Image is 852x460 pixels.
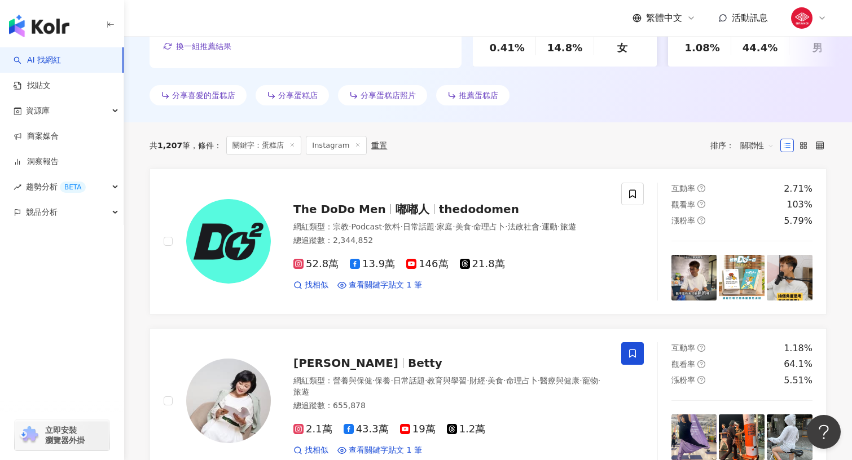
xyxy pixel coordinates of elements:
[485,376,488,385] span: ·
[473,222,505,231] span: 命理占卜
[293,387,309,396] span: 旅遊
[508,222,539,231] span: 法政社會
[157,141,182,150] span: 1,207
[671,414,717,460] img: post-image
[427,376,467,385] span: 教育與學習
[671,184,695,193] span: 互動率
[506,376,538,385] span: 命理占卜
[743,41,778,55] div: 44.4%
[453,222,455,231] span: ·
[150,141,190,150] div: 共 筆
[767,414,813,460] img: post-image
[425,376,427,385] span: ·
[767,255,813,300] img: post-image
[337,445,422,456] a: 查看關鍵字貼文 1 筆
[671,343,695,352] span: 互動率
[459,91,498,100] span: 推薦蛋糕店
[14,80,51,91] a: 找貼文
[505,222,507,231] span: ·
[406,258,448,270] span: 146萬
[784,358,813,370] div: 64.1%
[697,344,705,352] span: question-circle
[186,199,271,284] img: KOL Avatar
[372,376,375,385] span: ·
[671,255,717,300] img: post-image
[697,200,705,208] span: question-circle
[579,376,582,385] span: ·
[671,375,695,384] span: 漲粉率
[408,356,442,370] span: Betty
[186,359,271,443] img: KOL Avatar
[740,136,774,154] span: 關聯性
[351,222,381,231] span: Podcast
[9,15,69,37] img: logo
[697,360,705,368] span: question-circle
[14,183,21,191] span: rise
[390,376,393,385] span: ·
[455,222,471,231] span: 美食
[447,423,486,435] span: 1.2萬
[697,376,705,384] span: question-circle
[403,222,434,231] span: 日常話題
[488,376,503,385] span: 美食
[293,356,398,370] span: [PERSON_NAME]
[293,423,332,435] span: 2.1萬
[176,42,231,51] span: 換一組推薦結果
[278,91,318,100] span: 分享蛋糕店
[26,200,58,225] span: 競品分析
[293,222,608,233] div: 網紅類型 ：
[697,216,705,224] span: question-circle
[784,342,813,355] div: 1.18%
[349,445,422,456] span: 查看關鍵字貼文 1 筆
[226,136,301,155] span: 關鍵字：蛋糕店
[560,222,576,231] span: 旅遊
[384,222,400,231] span: 飲料
[807,415,841,449] iframe: Help Scout Beacon - Open
[14,156,59,167] a: 洞察報告
[719,255,765,300] img: post-image
[813,41,823,55] div: 男
[293,280,328,291] a: 找相似
[557,222,560,231] span: ·
[671,216,695,225] span: 漲粉率
[293,400,608,412] div: 總追蹤數 ： 655,878
[646,12,682,24] span: 繁體中文
[293,258,339,270] span: 52.8萬
[539,222,542,231] span: ·
[439,202,519,216] span: thedodomen
[306,136,367,155] span: Instagram
[293,445,328,456] a: 找相似
[15,420,109,450] a: chrome extension立即安裝 瀏覽器外掛
[305,445,328,456] span: 找相似
[791,7,813,29] img: GD.jpg
[349,222,351,231] span: ·
[460,258,505,270] span: 21.8萬
[437,222,453,231] span: 家庭
[582,376,598,385] span: 寵物
[469,376,485,385] span: 財經
[18,426,40,444] img: chrome extension
[489,41,524,55] div: 0.41%
[671,360,695,369] span: 觀看率
[172,91,235,100] span: 分享喜愛的蛋糕店
[719,414,765,460] img: post-image
[375,376,390,385] span: 保養
[26,98,50,123] span: 資源庫
[697,184,705,192] span: question-circle
[784,183,813,195] div: 2.71%
[471,222,473,231] span: ·
[784,374,813,387] div: 5.51%
[371,141,387,150] div: 重置
[190,141,222,150] span: 條件 ：
[26,174,86,200] span: 趨勢分析
[732,12,768,23] span: 活動訊息
[547,41,582,55] div: 14.8%
[350,258,395,270] span: 13.9萬
[293,375,608,397] div: 網紅類型 ：
[382,222,384,231] span: ·
[393,376,425,385] span: 日常話題
[361,91,416,100] span: 分享蛋糕店照片
[45,425,85,445] span: 立即安裝 瀏覽器外掛
[467,376,469,385] span: ·
[710,136,780,154] div: 排序：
